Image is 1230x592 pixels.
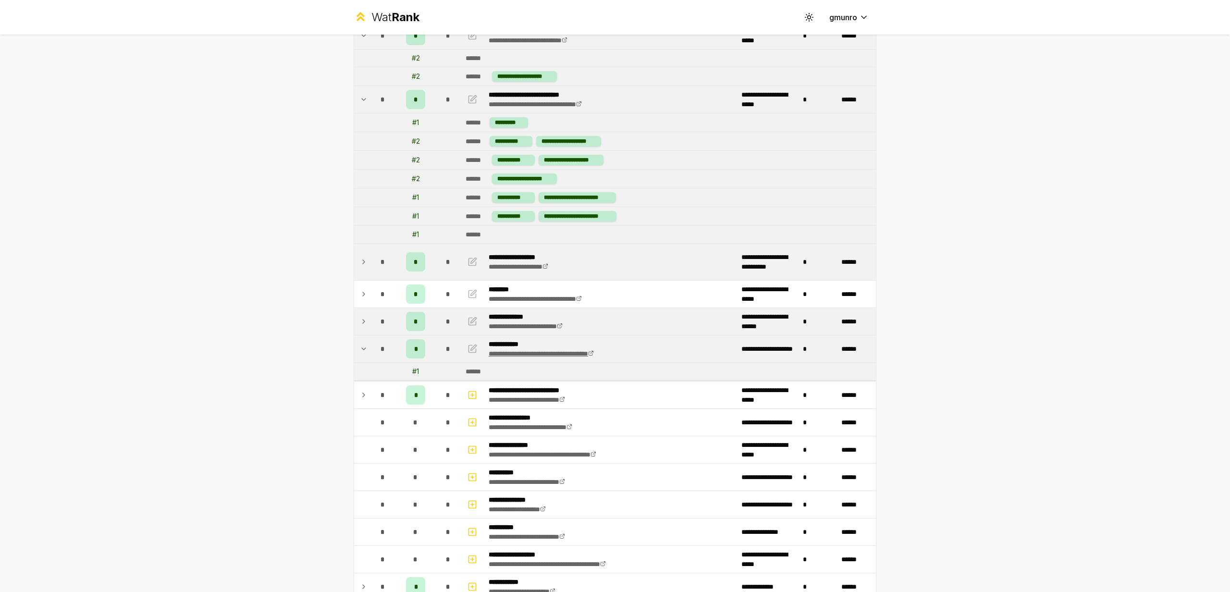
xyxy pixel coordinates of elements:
[412,53,420,63] div: # 2
[412,72,420,81] div: # 2
[412,211,419,221] div: # 1
[392,10,419,24] span: Rank
[354,10,419,25] a: WatRank
[412,174,420,184] div: # 2
[412,230,419,239] div: # 1
[412,193,419,202] div: # 1
[371,10,419,25] div: Wat
[822,9,876,26] button: gmunro
[829,12,857,23] span: gmunro
[412,118,419,127] div: # 1
[412,155,420,165] div: # 2
[412,367,419,376] div: # 1
[412,136,420,146] div: # 2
